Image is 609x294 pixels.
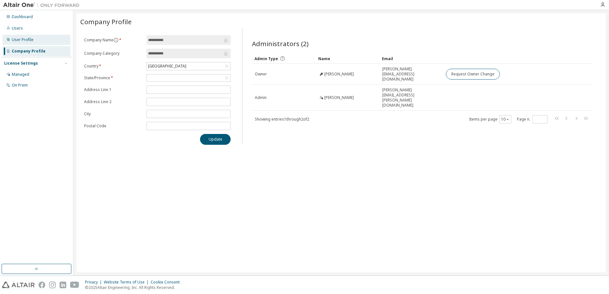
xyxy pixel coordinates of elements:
[85,280,104,285] div: Privacy
[3,2,83,8] img: Altair One
[12,49,46,54] div: Company Profile
[84,111,143,116] label: City
[12,14,33,19] div: Dashboard
[446,69,500,80] button: Request Owner Change
[104,280,151,285] div: Website Terms of Use
[84,38,143,43] label: Company Name
[501,117,510,122] button: 10
[252,39,309,48] span: Administrators (2)
[12,83,28,88] div: On Prem
[382,53,441,64] div: Email
[255,95,267,100] span: Admin
[324,72,354,77] span: [PERSON_NAME]
[80,17,132,26] span: Company Profile
[84,51,143,56] label: Company Category
[2,282,35,288] img: altair_logo.svg
[254,56,278,61] span: Admin Type
[4,61,38,66] div: License Settings
[49,282,56,288] img: instagram.svg
[12,37,33,42] div: User Profile
[255,72,267,77] span: Owner
[84,64,143,69] label: Country
[60,282,66,288] img: linkedin.svg
[147,63,187,70] div: [GEOGRAPHIC_DATA]
[84,123,143,129] label: Postal Code
[318,53,377,64] div: Name
[70,282,79,288] img: youtube.svg
[12,26,23,31] div: Users
[84,87,143,92] label: Address Line 1
[382,66,440,82] span: [PERSON_NAME][EMAIL_ADDRESS][DOMAIN_NAME]
[12,72,29,77] div: Managed
[39,282,45,288] img: facebook.svg
[85,285,183,290] p: © 2025 Altair Engineering, Inc. All Rights Reserved.
[324,95,354,100] span: [PERSON_NAME]
[517,115,548,123] span: Page n.
[147,62,230,70] div: [GEOGRAPHIC_DATA]
[151,280,183,285] div: Cookie Consent
[200,134,231,145] button: Update
[382,87,440,108] span: [PERSON_NAME][EMAIL_ADDRESS][PERSON_NAME][DOMAIN_NAME]
[84,75,143,80] label: State/Province
[469,115,511,123] span: Items per page
[84,99,143,104] label: Address Line 2
[113,38,118,43] button: information
[255,116,309,122] span: Showing entries 1 through 2 of 2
